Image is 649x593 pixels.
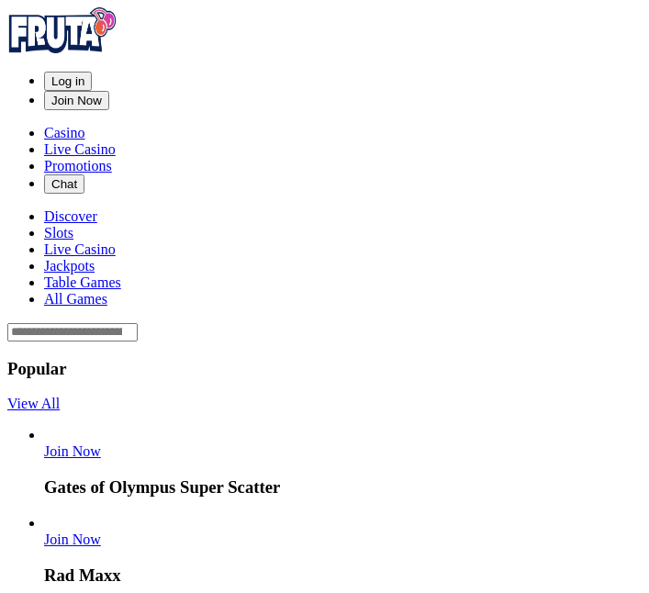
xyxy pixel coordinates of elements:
a: Slots [44,225,73,241]
a: Jackpots [44,258,95,274]
a: All Games [44,291,107,307]
span: Join Now [44,443,101,459]
span: Join Now [44,531,101,547]
article: Gates of Olympus Super Scatter [44,427,642,498]
a: gift-inverted iconPromotions [44,158,112,173]
a: View All [7,396,60,411]
nav: Lobby [7,208,642,308]
a: Discover [44,208,97,224]
button: Join Now [44,91,109,110]
a: Gates of Olympus Super Scatter [44,443,101,459]
img: Fruta [7,7,117,53]
span: Casino [44,125,84,140]
button: headphones iconChat [44,174,84,194]
header: Lobby [7,208,642,341]
h3: Popular [7,359,642,379]
button: Log in [44,72,92,91]
h3: Rad Maxx [44,565,642,586]
a: Fruta [7,40,117,56]
input: Search [7,323,138,341]
span: Live Casino [44,141,116,157]
a: poker-chip iconLive Casino [44,141,116,157]
h3: Gates of Olympus Super Scatter [44,477,642,498]
a: Table Games [44,274,121,290]
a: diamond iconCasino [44,125,84,140]
a: Rad Maxx [44,531,101,547]
span: Chat [51,177,77,191]
article: Rad Maxx [44,515,642,586]
a: Live Casino [44,241,116,257]
span: Log in [51,74,84,88]
span: Promotions [44,158,112,173]
span: Join Now [51,94,102,107]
